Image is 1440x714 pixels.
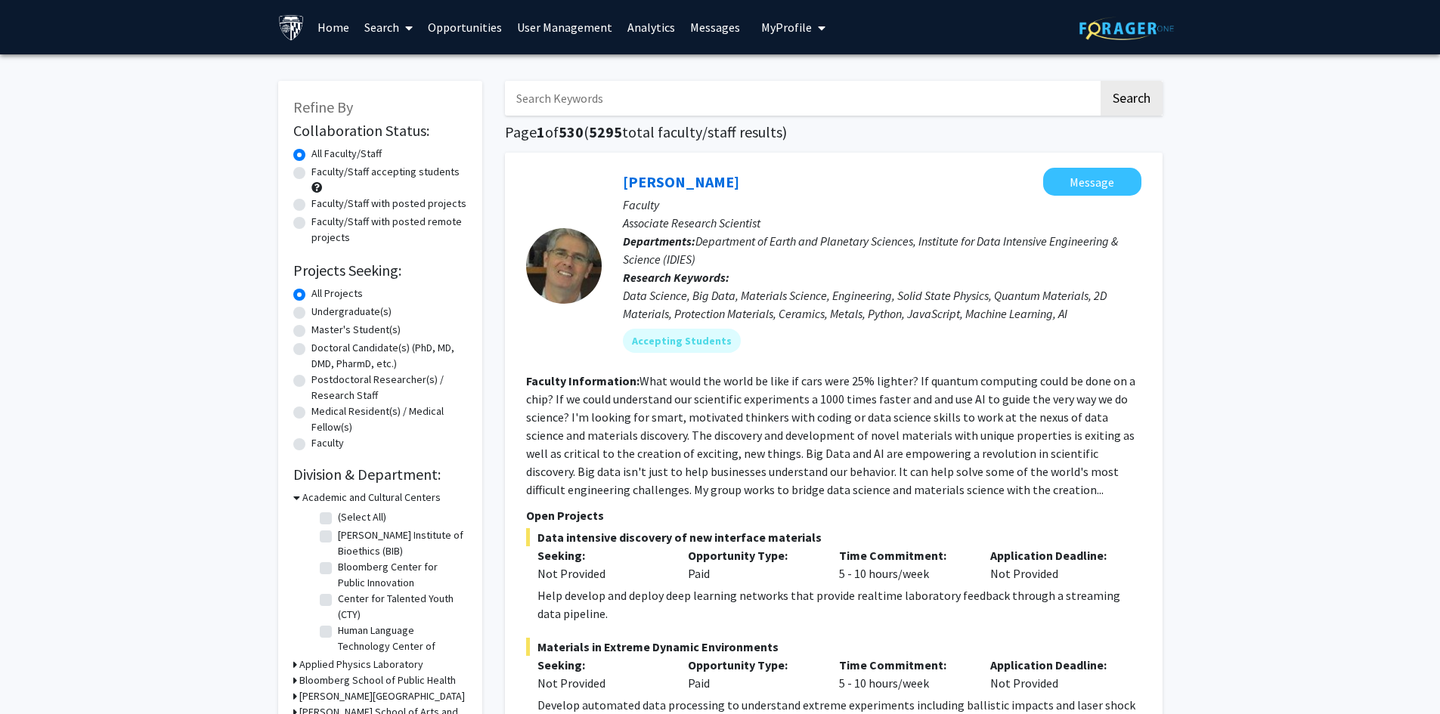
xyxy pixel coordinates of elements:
[537,674,666,692] div: Not Provided
[526,506,1141,524] p: Open Projects
[677,546,828,583] div: Paid
[537,564,666,583] div: Not Provided
[299,657,423,672] h3: Applied Physics Laboratory
[338,559,463,591] label: Bloomberg Center for Public Innovation
[311,372,467,403] label: Postdoctoral Researcher(s) / Research Staff
[623,270,729,285] b: Research Keywords:
[311,286,363,301] label: All Projects
[979,656,1130,692] div: Not Provided
[623,172,739,191] a: [PERSON_NAME]
[338,527,463,559] label: [PERSON_NAME] Institute of Bioethics (BIB)
[526,373,639,388] b: Faculty Information:
[310,1,357,54] a: Home
[311,322,401,338] label: Master's Student(s)
[526,528,1141,546] span: Data intensive discovery of new interface materials
[1101,81,1163,116] button: Search
[293,122,467,140] h2: Collaboration Status:
[299,688,465,704] h3: [PERSON_NAME][GEOGRAPHIC_DATA]
[357,1,420,54] a: Search
[311,304,392,320] label: Undergraduate(s)
[688,546,816,564] p: Opportunity Type:
[311,164,460,180] label: Faculty/Staff accepting students
[839,546,968,564] p: Time Commitment:
[623,233,1118,267] span: Department of Earth and Planetary Sciences, Institute for Data Intensive Engineering & Science (I...
[537,586,1141,623] div: Help develop and deploy deep learning networks that provide realtime laboratory feedback through ...
[828,546,979,583] div: 5 - 10 hours/week
[990,546,1119,564] p: Application Deadline:
[839,656,968,674] p: Time Commitment:
[620,1,683,54] a: Analytics
[688,656,816,674] p: Opportunity Type:
[509,1,620,54] a: User Management
[278,14,305,41] img: Johns Hopkins University Logo
[505,81,1098,116] input: Search Keywords
[311,196,466,212] label: Faculty/Staff with posted projects
[293,465,467,484] h2: Division & Department:
[537,122,545,141] span: 1
[828,656,979,692] div: 5 - 10 hours/week
[526,373,1135,497] fg-read-more: What would the world be like if cars were 25% lighter? If quantum computing could be done on a ch...
[505,123,1163,141] h1: Page of ( total faculty/staff results)
[677,656,828,692] div: Paid
[338,591,463,623] label: Center for Talented Youth (CTY)
[589,122,622,141] span: 5295
[311,214,467,246] label: Faculty/Staff with posted remote projects
[559,122,584,141] span: 530
[299,672,456,688] h3: Bloomberg School of Public Health
[623,214,1141,232] p: Associate Research Scientist
[338,623,463,670] label: Human Language Technology Center of Excellence (HLTCOE)
[1043,168,1141,196] button: Message David Elbert
[526,638,1141,656] span: Materials in Extreme Dynamic Environments
[420,1,509,54] a: Opportunities
[623,196,1141,214] p: Faculty
[311,403,467,435] label: Medical Resident(s) / Medical Fellow(s)
[979,546,1130,583] div: Not Provided
[1079,17,1174,40] img: ForagerOne Logo
[623,286,1141,323] div: Data Science, Big Data, Materials Science, Engineering, Solid State Physics, Quantum Materials, 2...
[990,656,1119,674] p: Application Deadline:
[311,340,467,372] label: Doctoral Candidate(s) (PhD, MD, DMD, PharmD, etc.)
[302,490,441,505] h3: Academic and Cultural Centers
[11,646,64,703] iframe: Chat
[623,233,695,249] b: Departments:
[311,435,344,451] label: Faculty
[311,146,382,162] label: All Faculty/Staff
[683,1,748,54] a: Messages
[338,509,386,525] label: (Select All)
[293,261,467,280] h2: Projects Seeking:
[537,656,666,674] p: Seeking:
[293,97,353,116] span: Refine By
[761,20,812,35] span: My Profile
[537,546,666,564] p: Seeking:
[623,329,741,353] mat-chip: Accepting Students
